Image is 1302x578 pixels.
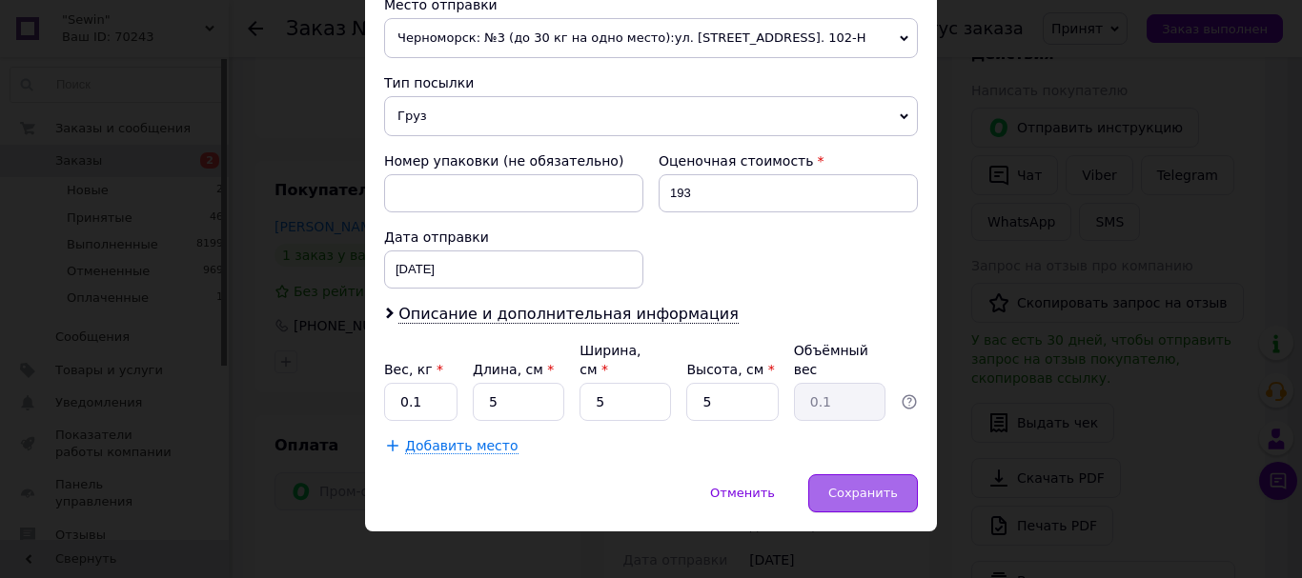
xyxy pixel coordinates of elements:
div: Объёмный вес [794,341,885,379]
span: Груз [384,96,918,136]
label: Высота, см [686,362,774,377]
div: Дата отправки [384,228,643,247]
span: Отменить [710,486,775,500]
span: Добавить место [405,438,519,454]
span: Описание и дополнительная информация [398,305,739,324]
div: Номер упаковки (не обязательно) [384,151,643,170]
span: Черноморск: №3 (до 30 кг на одно место):ул. [STREET_ADDRESS]. 102-Н [384,18,918,58]
label: Ширина, см [580,343,641,377]
span: Сохранить [828,486,898,500]
label: Вес, кг [384,362,443,377]
span: Тип посылки [384,75,474,90]
div: Оценочная стоимость [659,151,918,170]
label: Длина, см [473,362,554,377]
